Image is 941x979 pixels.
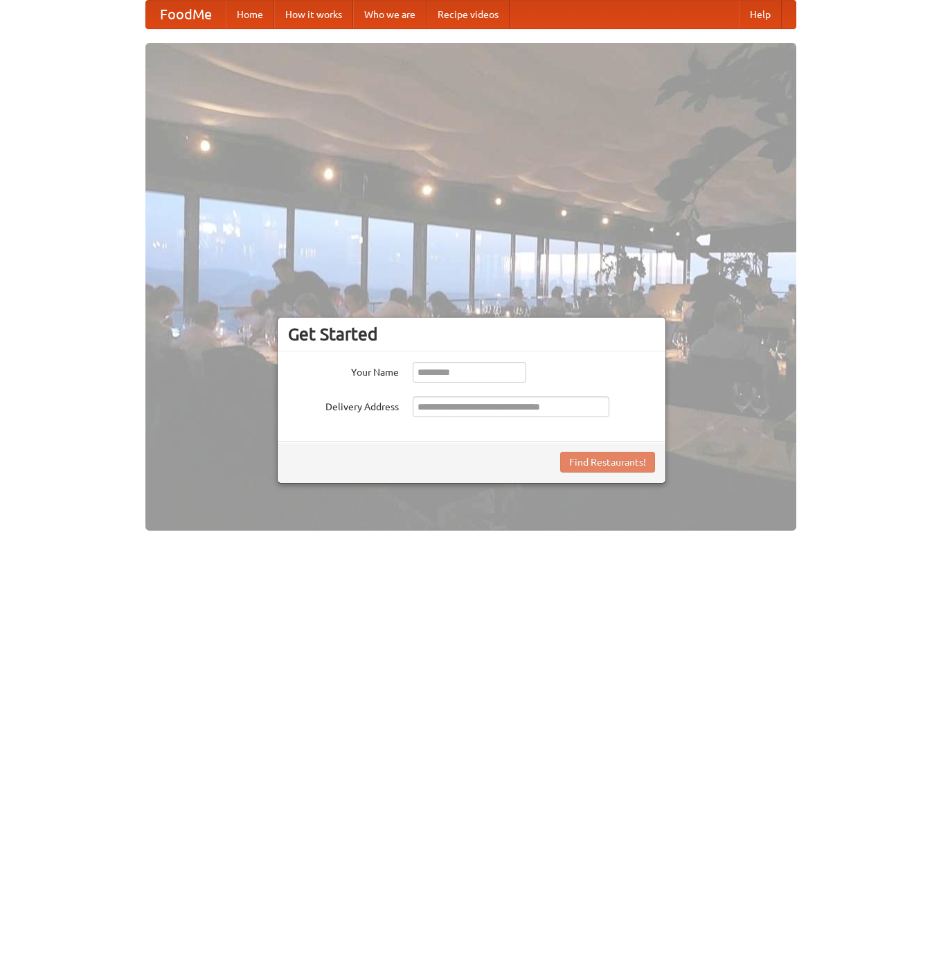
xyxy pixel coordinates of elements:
[288,324,655,345] h3: Get Started
[226,1,274,28] a: Home
[560,452,655,473] button: Find Restaurants!
[146,1,226,28] a: FoodMe
[353,1,427,28] a: Who we are
[288,396,399,414] label: Delivery Address
[274,1,353,28] a: How it works
[739,1,782,28] a: Help
[288,362,399,379] label: Your Name
[427,1,510,28] a: Recipe videos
